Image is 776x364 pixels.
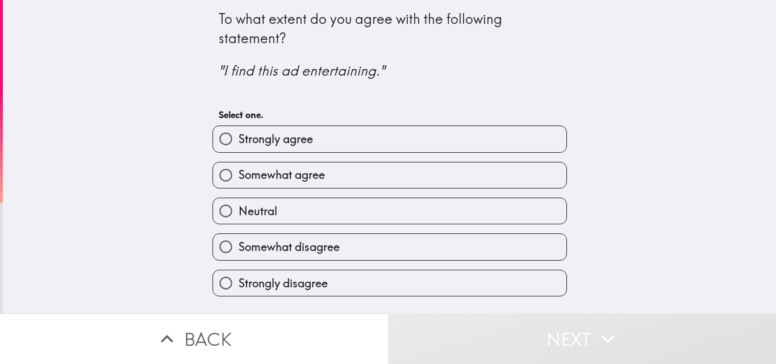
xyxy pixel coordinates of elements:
div: To what extent do you agree with the following statement? [219,10,561,81]
span: Neutral [239,203,277,219]
button: Strongly disagree [213,270,566,296]
h6: Select one. [219,108,561,121]
span: Strongly disagree [239,275,328,291]
span: Strongly agree [239,131,313,147]
button: Next [388,313,776,364]
button: Somewhat agree [213,162,566,188]
button: Strongly agree [213,126,566,152]
i: "I find this ad entertaining." [219,62,385,79]
button: Neutral [213,198,566,224]
span: Somewhat agree [239,167,325,183]
span: Somewhat disagree [239,239,340,255]
button: Somewhat disagree [213,234,566,260]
